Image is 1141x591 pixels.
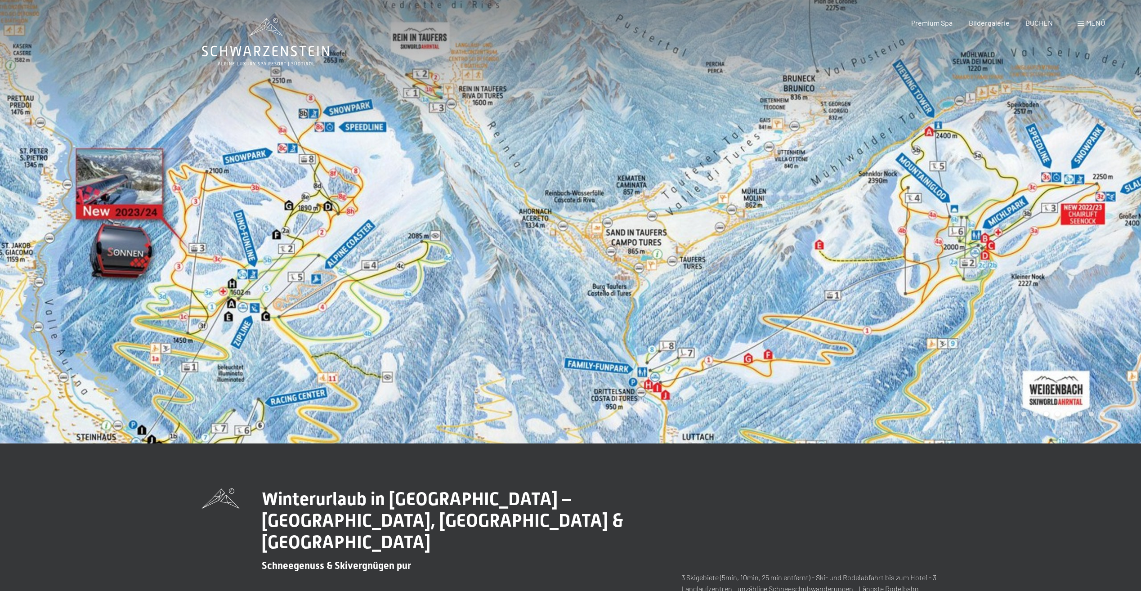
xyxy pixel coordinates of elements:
[1055,412,1060,416] div: Carousel Page 4
[1078,412,1083,416] div: Carousel Page 6
[262,488,623,553] span: Winterurlaub in [GEOGRAPHIC_DATA] – [GEOGRAPHIC_DATA], [GEOGRAPHIC_DATA] & [GEOGRAPHIC_DATA]
[1033,412,1038,416] div: Carousel Page 2
[1044,412,1049,416] div: Carousel Page 3 (Current Slide)
[1018,412,1105,416] div: Carousel Pagination
[1089,412,1094,416] div: Carousel Page 7
[1025,18,1053,27] a: BUCHEN
[969,18,1010,27] a: Bildergalerie
[911,18,953,27] a: Premium Spa
[1086,18,1105,27] span: Menü
[1066,412,1071,416] div: Carousel Page 5
[262,560,411,571] span: Schneegenuss & Skivergnügen pur
[1021,412,1026,416] div: Carousel Page 1
[1100,412,1105,416] div: Carousel Page 8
